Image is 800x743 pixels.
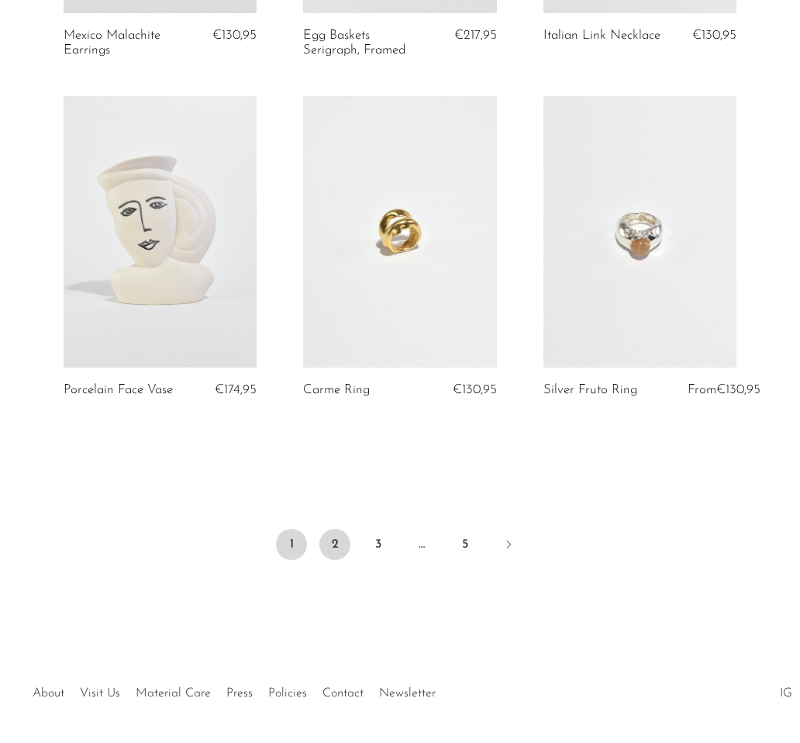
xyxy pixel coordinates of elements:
[493,529,524,563] a: Next
[268,687,307,700] a: Policies
[406,529,437,560] span: …
[688,383,736,397] div: From
[276,529,307,560] span: 1
[454,29,497,42] span: €217,95
[363,529,394,560] a: 3
[215,383,257,396] span: €174,95
[64,383,173,397] a: Porcelain Face Vase
[303,383,370,397] a: Carme Ring
[80,687,120,700] a: Visit Us
[33,687,64,700] a: About
[64,29,190,57] a: Mexico Malachite Earrings
[212,29,257,42] span: €130,95
[780,687,792,700] a: IG
[319,529,350,560] a: 2
[226,687,253,700] a: Press
[716,383,760,396] span: €130,95
[136,687,211,700] a: Material Care
[692,29,736,42] span: €130,95
[543,29,660,43] a: Italian Link Necklace
[450,529,481,560] a: 5
[25,675,443,704] ul: Quick links
[453,383,497,396] span: €130,95
[543,383,637,397] a: Silver Fruto Ring
[303,29,429,57] a: Egg Baskets Serigraph, Framed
